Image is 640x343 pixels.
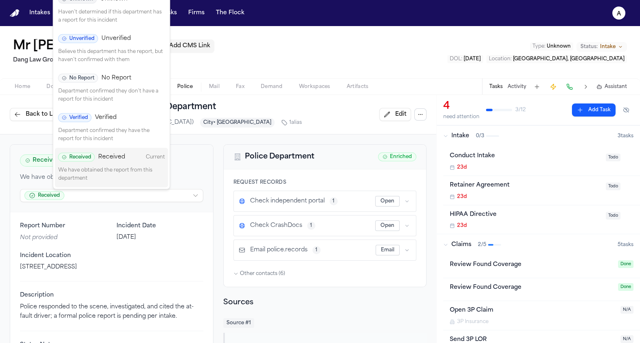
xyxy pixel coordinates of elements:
p: Believe this department has the report, but haven't confirmed with them [58,48,165,64]
span: Verified [95,114,117,122]
p: Department confirmed they have the report for this incident [58,127,165,143]
span: Verified [58,113,92,122]
p: Haven't determined if this department has a report for this incident [58,9,165,24]
span: No Report [58,74,98,83]
span: Received [98,153,125,161]
p: We have obtained the report from this department [58,167,165,182]
span: No Report [101,74,131,82]
span: Unverified [101,35,131,43]
span: Received [58,153,95,162]
span: Unverified [58,34,98,43]
span: Current [146,154,165,161]
p: Department confirmed they don't have a report for this incident [58,88,165,103]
